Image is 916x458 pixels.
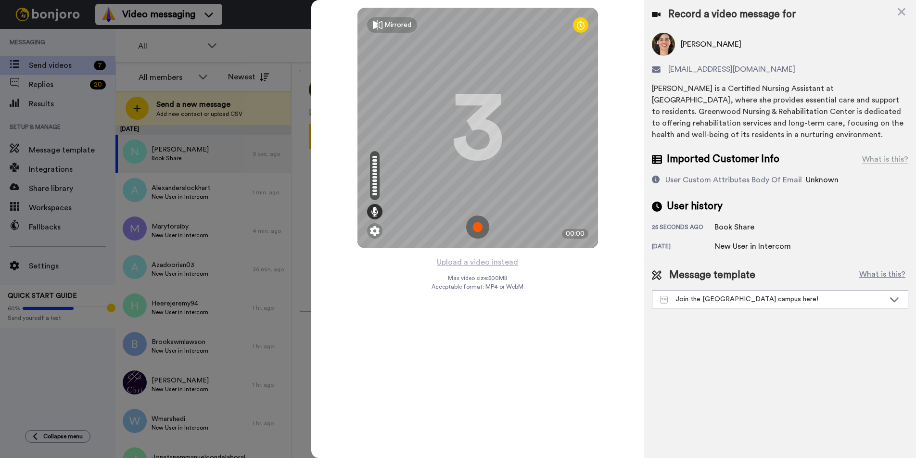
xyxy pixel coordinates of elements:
div: 25 seconds ago [652,223,714,233]
span: [EMAIL_ADDRESS][DOMAIN_NAME] [668,64,795,75]
div: [DATE] [652,242,714,252]
div: 3 [451,92,504,164]
button: Upload a video instead [434,256,521,268]
div: New User in Intercom [714,241,791,252]
span: Message template [669,268,755,282]
span: Acceptable format: MP4 or WebM [432,283,523,291]
div: [PERSON_NAME] is a Certified Nursing Assistant at [GEOGRAPHIC_DATA], where she provides essential... [652,83,908,140]
span: Max video size: 500 MB [448,274,508,282]
img: ic_record_start.svg [466,216,489,239]
span: Imported Customer Info [667,152,779,166]
div: Book Share [714,221,763,233]
img: ic_gear.svg [370,226,380,236]
span: User history [667,199,723,214]
span: Unknown [806,176,839,184]
div: What is this? [862,153,908,165]
div: 00:00 [562,229,588,239]
button: What is this? [856,268,908,282]
div: User Custom Attributes Body Of Email [665,174,802,186]
div: Join the [GEOGRAPHIC_DATA] campus here! [660,294,885,304]
img: Message-temps.svg [660,296,668,304]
